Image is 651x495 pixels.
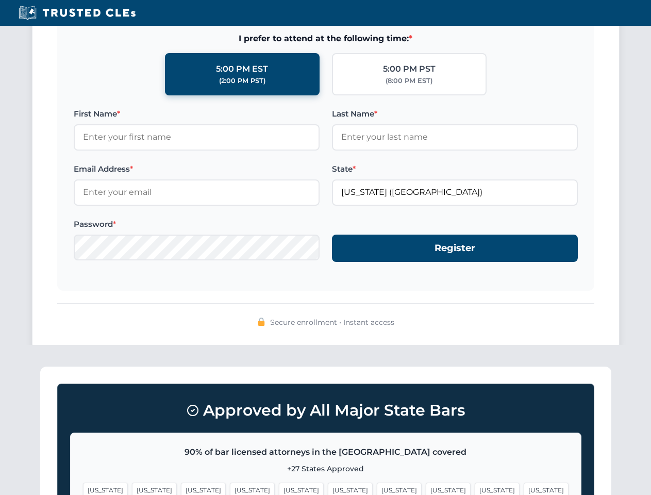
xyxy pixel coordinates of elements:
[74,108,320,120] label: First Name
[332,124,578,150] input: Enter your last name
[216,62,268,76] div: 5:00 PM EST
[74,124,320,150] input: Enter your first name
[386,76,432,86] div: (8:00 PM EST)
[270,317,394,328] span: Secure enrollment • Instant access
[383,62,436,76] div: 5:00 PM PST
[332,108,578,120] label: Last Name
[257,318,265,326] img: 🔒
[219,76,265,86] div: (2:00 PM PST)
[74,218,320,230] label: Password
[83,445,569,459] p: 90% of bar licensed attorneys in the [GEOGRAPHIC_DATA] covered
[74,32,578,45] span: I prefer to attend at the following time:
[70,397,581,424] h3: Approved by All Major State Bars
[332,163,578,175] label: State
[332,179,578,205] input: Florida (FL)
[15,5,139,21] img: Trusted CLEs
[83,463,569,474] p: +27 States Approved
[74,179,320,205] input: Enter your email
[74,163,320,175] label: Email Address
[332,235,578,262] button: Register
